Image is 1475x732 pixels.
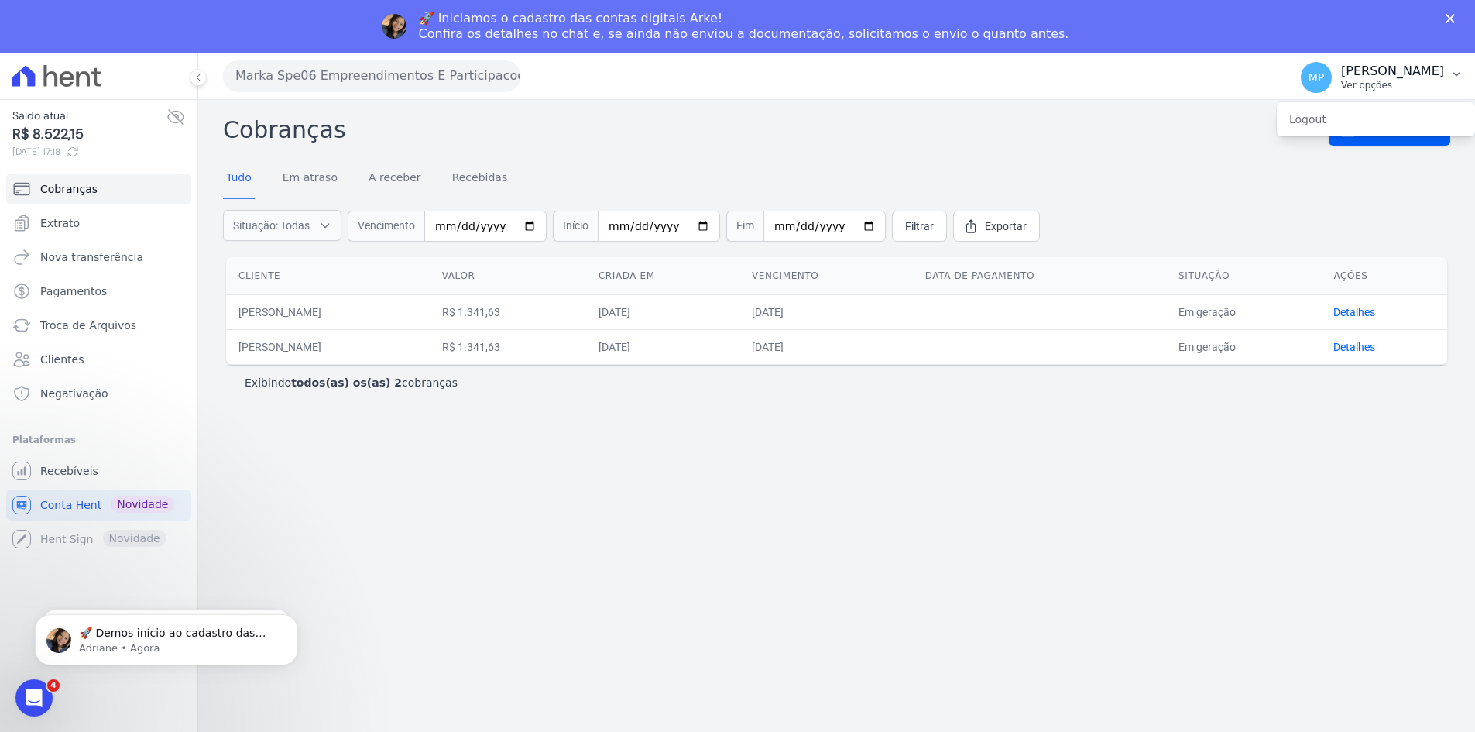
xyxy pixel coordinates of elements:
th: Valor [430,257,586,295]
span: Novidade [111,496,174,513]
a: Recebíveis [6,455,191,486]
span: Pagamentos [40,284,107,299]
span: Troca de Arquivos [40,318,136,333]
a: Detalhes [1333,306,1375,318]
td: [DATE] [586,329,739,364]
div: Fechar [1446,14,1461,23]
a: Exportar [953,211,1040,242]
span: 4 [47,679,60,692]
button: MP [PERSON_NAME] Ver opções [1288,56,1475,99]
p: Exibindo cobranças [245,375,458,390]
span: MP [1309,72,1325,83]
nav: Sidebar [12,174,185,555]
a: Filtrar [892,211,947,242]
span: Extrato [40,215,80,231]
div: Plataformas [12,431,185,449]
td: Em geração [1166,329,1321,364]
span: Exportar [985,218,1027,234]
button: Situação: Todas [223,210,341,241]
p: [PERSON_NAME] [1341,64,1444,79]
iframe: Intercom notifications mensagem [12,582,321,690]
span: Clientes [40,352,84,367]
td: [PERSON_NAME] [226,329,430,364]
th: Criada em [586,257,739,295]
b: todos(as) os(as) 2 [291,376,402,389]
p: Ver opções [1341,79,1444,91]
th: Data de pagamento [913,257,1166,295]
span: Recebíveis [40,463,98,479]
span: Nova transferência [40,249,143,265]
th: Ações [1321,257,1447,295]
span: Saldo atual [12,108,166,124]
span: Situação: Todas [233,218,310,233]
td: [DATE] [586,294,739,329]
a: Negativação [6,378,191,409]
td: R$ 1.341,63 [430,329,586,364]
a: Detalhes [1333,341,1375,353]
a: Nova transferência [6,242,191,273]
th: Situação [1166,257,1321,295]
div: 🚀 Iniciamos o cadastro das contas digitais Arke! Confira os detalhes no chat e, se ainda não envi... [419,11,1069,42]
td: [DATE] [739,294,913,329]
a: A receber [365,159,424,199]
span: Conta Hent [40,497,101,513]
button: Marka Spe06 Empreendimentos E Participacoes LTDA [223,60,520,91]
iframe: Intercom live chat [15,679,53,717]
a: Recebidas [449,159,511,199]
a: Logout [1277,105,1475,133]
span: Negativação [40,386,108,401]
a: Conta Hent Novidade [6,490,191,521]
th: Vencimento [739,257,913,295]
span: Fim [726,211,763,242]
span: R$ 8.522,15 [12,124,166,145]
a: Extrato [6,208,191,239]
td: R$ 1.341,63 [430,294,586,329]
h2: Cobranças [223,112,1329,147]
a: Pagamentos [6,276,191,307]
span: 🚀 Demos início ao cadastro das Contas Digitais Arke! Iniciamos a abertura para clientes do modelo... [67,45,264,366]
td: Em geração [1166,294,1321,329]
a: Troca de Arquivos [6,310,191,341]
span: Vencimento [348,211,424,242]
a: Tudo [223,159,255,199]
span: Cobranças [40,181,98,197]
img: Profile image for Adriane [382,14,406,39]
p: Message from Adriane, sent Agora [67,60,267,74]
td: [PERSON_NAME] [226,294,430,329]
td: [DATE] [739,329,913,364]
th: Cliente [226,257,430,295]
a: Em atraso [280,159,341,199]
span: Início [553,211,598,242]
a: Cobranças [6,174,191,204]
a: Clientes [6,344,191,375]
span: [DATE] 17:18 [12,145,166,159]
span: Filtrar [905,218,934,234]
